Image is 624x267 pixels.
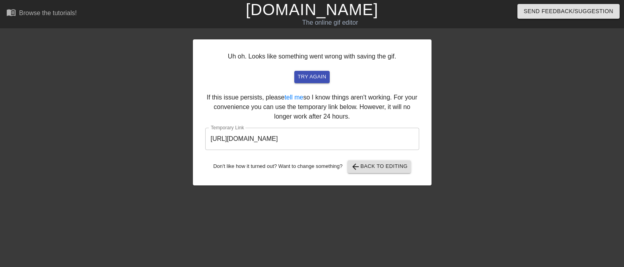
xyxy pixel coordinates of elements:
div: The online gif editor [212,18,448,27]
div: Browse the tutorials! [19,10,77,16]
input: bare [205,128,419,150]
span: Send Feedback/Suggestion [524,6,613,16]
span: Back to Editing [351,162,408,172]
span: arrow_back [351,162,360,172]
a: tell me [284,94,303,101]
button: Back to Editing [348,160,411,173]
button: Send Feedback/Suggestion [517,4,620,19]
span: try again [297,72,326,82]
a: Browse the tutorials! [6,8,77,20]
span: menu_book [6,8,16,17]
button: try again [294,71,329,83]
div: Don't like how it turned out? Want to change something? [205,160,419,173]
div: Uh oh. Looks like something went wrong with saving the gif. If this issue persists, please so I k... [193,39,432,185]
a: [DOMAIN_NAME] [246,1,378,18]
